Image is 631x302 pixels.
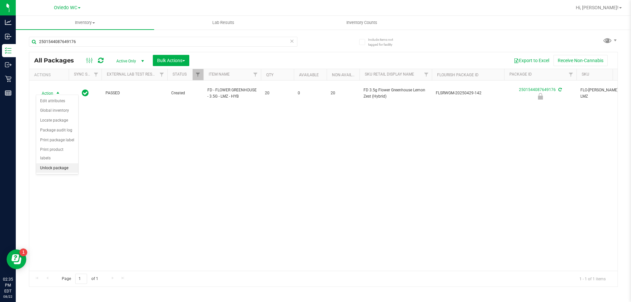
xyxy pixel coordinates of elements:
li: Package audit log [36,126,78,135]
button: Receive Non-Cannabis [553,55,608,66]
inline-svg: Inbound [5,33,12,40]
span: FLO-[PERSON_NAME]-SUN-LMZ [580,87,630,100]
div: Actions [34,73,66,77]
span: Clear [290,37,294,45]
span: All Packages [34,57,81,64]
li: Edit attributes [36,96,78,106]
span: 1 - 1 of 1 items [574,274,611,284]
a: SKU [582,72,589,77]
div: Newly Received [503,93,577,100]
a: Filter [156,69,167,80]
a: Sku Retail Display Name [365,72,414,77]
iframe: Resource center [7,249,26,269]
a: Available [299,73,319,77]
a: Filter [421,69,432,80]
a: Filter [250,69,261,80]
inline-svg: Inventory [5,47,12,54]
button: Export to Excel [509,55,553,66]
iframe: Resource center unread badge [19,248,27,256]
span: Bulk Actions [157,58,185,63]
span: Lab Results [203,20,243,26]
button: Bulk Actions [153,55,189,66]
span: 20 [265,90,290,96]
li: Unlock package [36,163,78,173]
li: Print product labels [36,145,78,163]
a: Package ID [509,72,532,77]
a: 2501544087649176 [519,87,556,92]
li: Global inventory [36,106,78,116]
a: Status [173,72,187,77]
a: External Lab Test Result [107,72,158,77]
span: In Sync [82,88,89,98]
li: Locate package [36,116,78,126]
span: 0 [298,90,323,96]
li: Print package label [36,135,78,145]
span: select [54,89,62,98]
a: Filter [566,69,576,80]
a: Item Name [209,72,230,77]
inline-svg: Reports [5,90,12,96]
a: Qty [266,73,273,77]
span: Inventory [16,20,154,26]
p: 08/22 [3,294,13,299]
span: FLSRWGM-20250429-142 [436,90,500,96]
inline-svg: Analytics [5,19,12,26]
a: Lab Results [154,16,292,30]
a: Filter [193,69,203,80]
input: 1 [75,274,87,284]
span: Sync from Compliance System [557,87,562,92]
span: Page of 1 [56,274,104,284]
span: 20 [331,90,356,96]
p: 02:35 PM EDT [3,276,13,294]
span: FD 3.5g Flower Greenhouse Lemon Zest (Hybrid) [363,87,428,100]
span: Oviedo WC [54,5,77,11]
a: Flourish Package ID [437,73,479,77]
span: Created [171,90,199,96]
a: Inventory Counts [292,16,431,30]
inline-svg: Outbound [5,61,12,68]
a: Non-Available [332,73,361,77]
a: Filter [91,69,102,80]
span: Action [36,89,54,98]
inline-svg: Retail [5,76,12,82]
span: Hi, [PERSON_NAME]! [576,5,619,10]
a: Sync Status [74,72,99,77]
span: FD - FLOWER GREENHOUSE - 3.5G - LMZ - HYB [207,87,257,100]
input: Search Package ID, Item Name, SKU, Lot or Part Number... [29,37,297,47]
span: Include items not tagged for facility [368,37,401,47]
a: Inventory [16,16,154,30]
span: Inventory Counts [338,20,386,26]
span: PASSED [105,90,163,96]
